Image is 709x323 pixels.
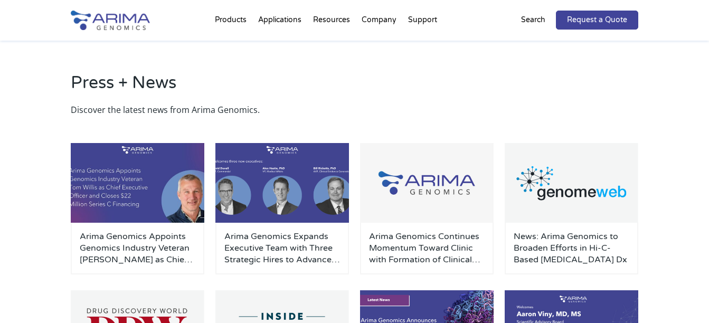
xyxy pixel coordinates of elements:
p: Search [521,13,545,27]
a: News: Arima Genomics to Broaden Efforts in Hi-C-Based [MEDICAL_DATA] Dx [514,231,629,265]
a: Request a Quote [556,11,638,30]
a: Arima Genomics Expands Executive Team with Three Strategic Hires to Advance Clinical Applications... [224,231,339,265]
a: Arima Genomics Continues Momentum Toward Clinic with Formation of Clinical Advisory Board [369,231,484,265]
img: GenomeWeb_Press-Release_Logo-500x300.png [505,143,638,223]
img: Personnel-Announcement-LinkedIn-Carousel-22025-500x300.png [215,143,348,223]
h2: Press + News [71,71,638,103]
p: Discover the latest news from Arima Genomics. [71,103,638,117]
img: Arima-Genomics-logo [71,11,150,30]
a: Arima Genomics Appoints Genomics Industry Veteran [PERSON_NAME] as Chief Executive Officer and Cl... [80,231,195,265]
img: Personnel-Announcement-LinkedIn-Carousel-22025-1-500x300.jpg [71,143,204,223]
img: Group-929-500x300.jpg [360,143,493,223]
